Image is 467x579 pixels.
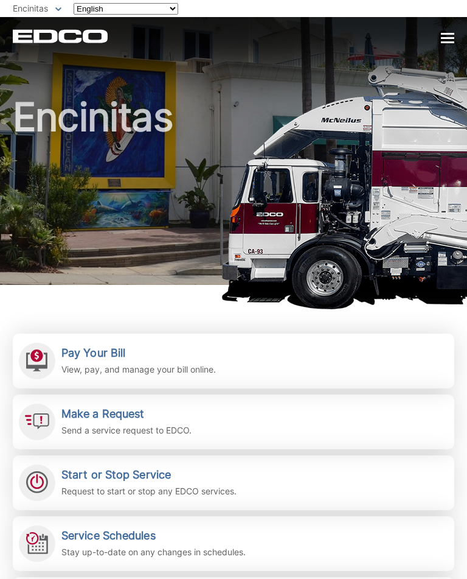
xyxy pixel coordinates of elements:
p: Request to start or stop any EDCO services. [61,485,237,498]
a: Make a Request Send a service request to EDCO. [13,395,454,449]
h2: Service Schedules [61,529,246,542]
p: Stay up-to-date on any changes in schedules. [61,546,246,559]
p: View, pay, and manage your bill online. [61,363,216,376]
h2: Start or Stop Service [61,468,237,482]
p: Send a service request to EDCO. [61,424,192,437]
h2: Pay Your Bill [61,346,216,360]
a: Pay Your Bill View, pay, and manage your bill online. [13,334,454,388]
h1: Encinitas [13,97,454,290]
a: EDCD logo. Return to the homepage. [13,29,109,43]
select: Select a language [74,3,178,15]
span: Encinitas [13,3,48,13]
a: Service Schedules Stay up-to-date on any changes in schedules. [13,516,454,571]
h2: Make a Request [61,407,192,421]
